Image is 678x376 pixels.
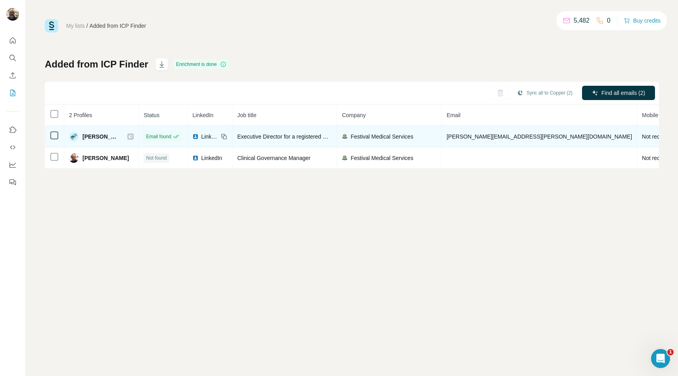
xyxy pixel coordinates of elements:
li: / [86,22,88,30]
img: company-logo [342,155,348,161]
span: LinkedIn [192,112,213,118]
span: Clinical Governance Manager [237,155,310,161]
span: [PERSON_NAME][EMAIL_ADDRESS][PERSON_NAME][DOMAIN_NAME] [446,133,632,140]
span: Festival Medical Services [350,133,413,141]
button: Quick start [6,33,19,48]
span: Not requested [642,133,677,140]
span: [PERSON_NAME] [82,133,119,141]
img: company-logo [342,133,348,140]
span: Status [144,112,159,118]
img: Avatar [69,132,79,141]
img: Avatar [6,8,19,21]
button: Buy credits [624,15,661,26]
span: Executive Director for a registered Medical Charity [237,133,361,140]
span: 1 [667,349,674,355]
span: Not found [146,154,167,162]
span: Festival Medical Services [350,154,413,162]
button: My lists [6,86,19,100]
button: Enrich CSV [6,68,19,83]
button: Use Surfe API [6,140,19,154]
h1: Added from ICP Finder [45,58,148,71]
span: [PERSON_NAME] [82,154,129,162]
span: 2 Profiles [69,112,92,118]
span: Job title [237,112,256,118]
button: Use Surfe on LinkedIn [6,123,19,137]
a: My lists [66,23,85,29]
img: Avatar [69,153,79,163]
iframe: Intercom live chat [651,349,670,368]
span: Find all emails (2) [601,89,645,97]
button: Sync all to Copper (2) [511,87,578,99]
span: Mobile [642,112,658,118]
img: LinkedIn logo [192,133,199,140]
button: Find all emails (2) [582,86,655,100]
p: 5,482 [574,16,590,25]
img: Surfe Logo [45,19,58,33]
button: Dashboard [6,158,19,172]
span: Email [446,112,460,118]
div: Added from ICP Finder [90,22,146,30]
span: Company [342,112,366,118]
span: LinkedIn [201,133,218,141]
p: 0 [607,16,611,25]
span: Not requested [642,155,677,161]
span: Email found [146,133,171,140]
button: Search [6,51,19,65]
div: Enrichment is done [174,60,229,69]
button: Feedback [6,175,19,189]
img: LinkedIn logo [192,155,199,161]
span: LinkedIn [201,154,222,162]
